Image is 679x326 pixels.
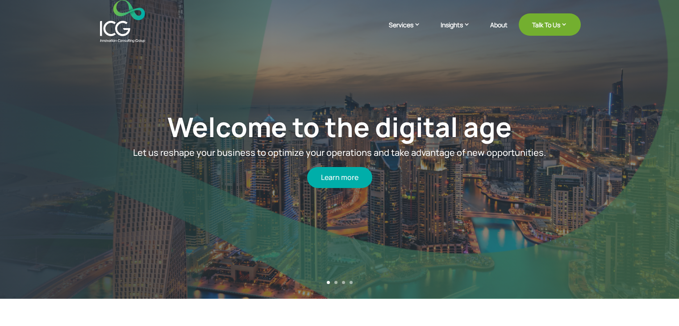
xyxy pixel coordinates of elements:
[167,109,512,145] a: Welcome to the digital age
[327,281,330,284] a: 1
[334,281,337,284] a: 2
[307,167,372,188] a: Learn more
[441,20,479,42] a: Insights
[350,281,353,284] a: 4
[490,21,508,42] a: About
[634,283,679,326] iframe: Chat Widget
[389,20,429,42] a: Services
[519,13,581,36] a: Talk To Us
[133,146,546,159] span: Let us reshape your business to optimize your operations and take advantage of new opportunities.
[342,281,345,284] a: 3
